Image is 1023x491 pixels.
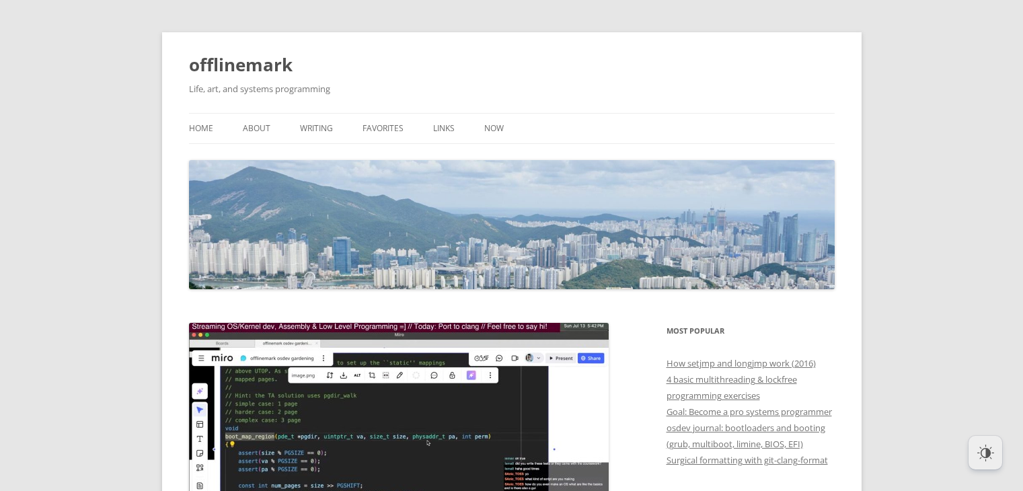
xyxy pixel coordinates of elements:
[667,357,816,369] a: How setjmp and longjmp work (2016)
[189,114,213,143] a: Home
[189,48,293,81] a: offlinemark
[667,422,825,450] a: osdev journal: bootloaders and booting (grub, multiboot, limine, BIOS, EFI)
[667,454,828,466] a: Surgical formatting with git-clang-format
[484,114,504,143] a: Now
[667,373,797,402] a: 4 basic multithreading & lockfree programming exercises
[363,114,404,143] a: Favorites
[667,323,835,339] h3: Most Popular
[243,114,270,143] a: About
[300,114,333,143] a: Writing
[189,81,835,97] h2: Life, art, and systems programming
[433,114,455,143] a: Links
[189,160,835,289] img: offlinemark
[667,406,832,418] a: Goal: Become a pro systems programmer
